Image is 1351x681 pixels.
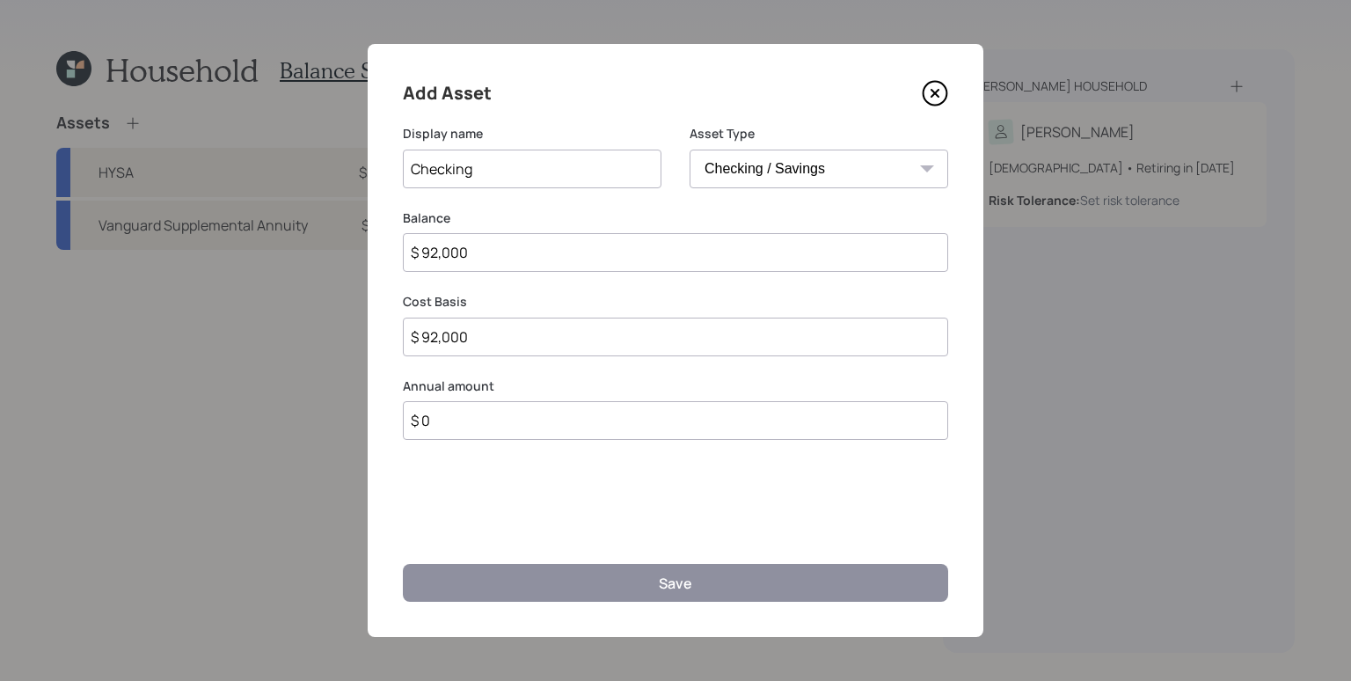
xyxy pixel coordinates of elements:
button: Save [403,564,948,602]
div: Save [659,574,692,593]
label: Display name [403,125,661,143]
h4: Add Asset [403,79,492,107]
label: Annual amount [403,377,948,395]
label: Cost Basis [403,293,948,311]
label: Asset Type [690,125,948,143]
label: Balance [403,209,948,227]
